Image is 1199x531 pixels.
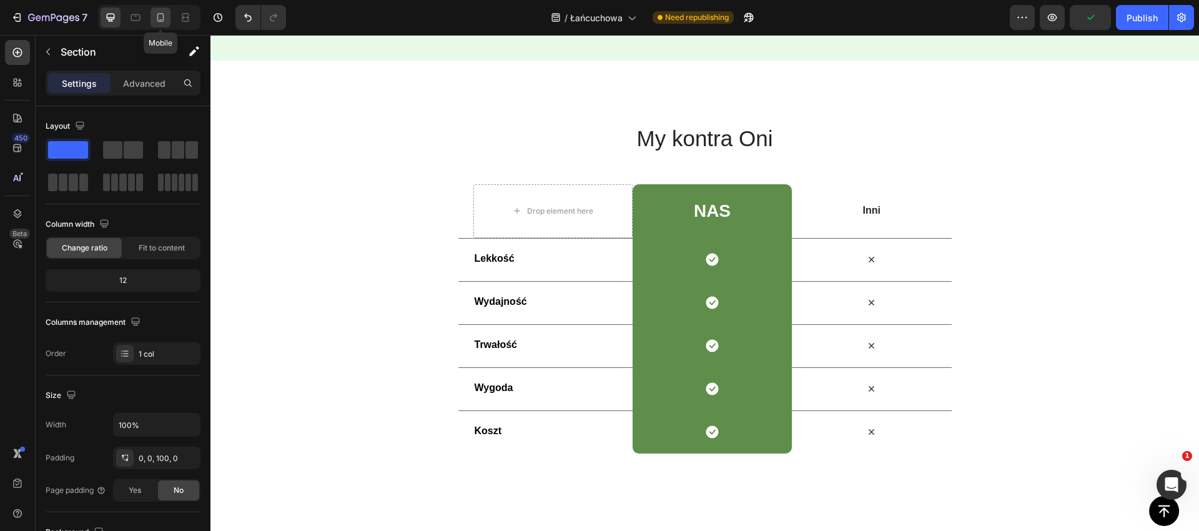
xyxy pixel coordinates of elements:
div: Width [46,419,66,430]
strong: Wydajność [264,261,317,272]
div: 1 col [139,349,197,360]
div: Padding [46,452,74,464]
p: Inni [583,169,739,182]
div: 12 [48,272,198,289]
strong: Wygoda [264,347,303,358]
span: Need republishing [665,12,729,23]
h2: My kontra Oni [248,88,741,119]
div: Layout [46,118,87,135]
span: / [565,11,568,24]
div: Columns management [46,314,143,331]
span: Yes [129,485,141,496]
span: Change ratio [62,242,107,254]
span: No [174,485,184,496]
div: Column width [46,216,112,233]
button: Publish [1116,5,1168,30]
iframe: Intercom live chat [1157,470,1187,500]
p: Settings [62,77,97,90]
strong: Koszt [264,390,292,401]
span: Fit to content [139,242,185,254]
strong: Lekkość [264,218,304,229]
p: 7 [82,10,87,25]
div: Size [46,387,79,404]
div: 0, 0, 100, 0 [139,453,197,464]
h2: Nas [482,166,521,186]
p: Advanced [123,77,165,90]
div: Undo/Redo [235,5,286,30]
p: Section [61,44,163,59]
iframe: Design area [210,35,1199,531]
span: Łańcuchowa [570,11,623,24]
div: Beta [9,229,30,239]
div: 450 [12,133,30,143]
input: Auto [114,414,200,436]
div: Drop element here [317,171,383,181]
button: 7 [5,5,93,30]
div: Publish [1127,11,1158,24]
strong: Trwałość [264,304,307,315]
div: Order [46,348,66,359]
div: Page padding [46,485,106,496]
span: 1 [1182,451,1192,461]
